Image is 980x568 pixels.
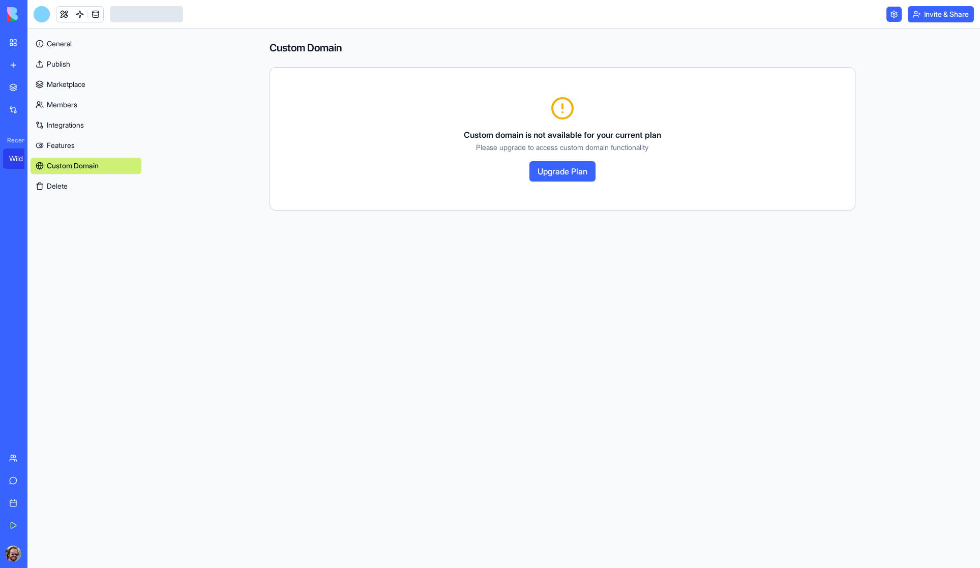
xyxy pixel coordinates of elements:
[3,148,44,169] a: Wild Potato Tickets
[270,41,855,55] h4: Custom Domain
[31,158,141,174] a: Custom Domain
[31,76,141,93] a: Marketplace
[7,7,70,21] img: logo
[31,178,141,194] button: Delete
[464,130,661,140] span: Custom domain is not available for your current plan
[9,154,38,164] div: Wild Potato Tickets
[31,36,141,52] a: General
[31,97,141,113] a: Members
[5,546,21,562] img: ACg8ocKYol5VRf1PhDvlF-dX0-vSyyf4Uw2QRXVvWZxPj_pBpIkXuDXN=s96-c
[31,117,141,133] a: Integrations
[908,6,974,22] button: Invite & Share
[31,137,141,154] a: Features
[476,143,648,152] span: Please upgrade to access custom domain functionality
[31,56,141,72] a: Publish
[3,136,24,144] span: Recent
[529,161,596,182] button: Upgrade Plan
